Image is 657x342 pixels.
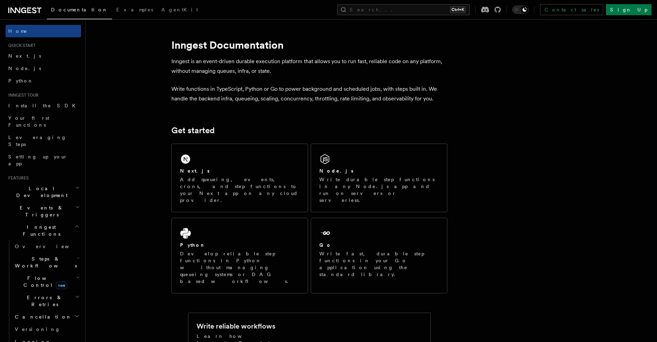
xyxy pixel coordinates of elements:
a: Leveraging Steps [6,131,81,150]
a: Sign Up [606,4,651,15]
p: Add queueing, events, crons, and step functions to your Next app on any cloud provider. [180,176,299,204]
p: Write functions in TypeScript, Python or Go to power background and scheduled jobs, with steps bu... [171,84,447,104]
span: Errors & Retries [12,294,75,308]
span: new [56,282,67,289]
span: Features [6,175,29,181]
span: Events & Triggers [6,204,75,218]
a: Versioning [12,323,81,335]
h2: Node.js [319,167,354,174]
a: Setting up your app [6,150,81,170]
a: AgentKit [157,2,202,19]
a: Next.jsAdd queueing, events, crons, and step functions to your Next app on any cloud provider. [171,144,308,212]
span: Inngest tour [6,92,39,98]
h1: Inngest Documentation [171,39,447,51]
span: Flow Control [12,275,76,289]
span: Setting up your app [8,154,68,166]
a: Home [6,25,81,37]
span: Cancellation [12,313,72,320]
a: Node.jsWrite durable step functions in any Node.js app and run on servers or serverless. [311,144,447,212]
a: Get started [171,126,215,135]
span: Versioning [15,326,60,332]
button: Local Development [6,182,81,202]
span: Next.js [8,53,41,59]
a: PythonDevelop reliable step functions in Python without managing queueing systems or DAG based wo... [171,218,308,293]
button: Flow Controlnew [12,272,81,291]
a: Node.js [6,62,81,75]
a: Install the SDK [6,99,81,112]
span: Leveraging Steps [8,135,67,147]
span: Overview [15,244,86,249]
a: GoWrite fast, durable step functions in your Go application using the standard library. [311,218,447,293]
span: Your first Functions [8,115,49,128]
h2: Next.js [180,167,210,174]
p: Write durable step functions in any Node.js app and run on servers or serverless. [319,176,439,204]
span: Install the SDK [8,103,80,108]
span: Inngest Functions [6,224,74,237]
a: Python [6,75,81,87]
button: Events & Triggers [6,202,81,221]
button: Steps & Workflows [12,253,81,272]
kbd: Ctrl+K [450,6,466,13]
span: Examples [116,7,153,12]
span: Node.js [8,66,41,71]
span: Steps & Workflows [12,255,77,269]
h2: Write reliable workflows [197,321,275,331]
span: Local Development [6,185,75,199]
p: Develop reliable step functions in Python without managing queueing systems or DAG based workflows. [180,250,299,285]
a: Contact sales [540,4,603,15]
p: Write fast, durable step functions in your Go application using the standard library. [319,250,439,278]
h2: Python [180,242,206,248]
a: Overview [12,240,81,253]
p: Inngest is an event-driven durable execution platform that allows you to run fast, reliable code ... [171,57,447,76]
span: AgentKit [161,7,198,12]
a: Documentation [47,2,112,19]
button: Errors & Retries [12,291,81,311]
button: Toggle dark mode [512,6,529,14]
a: Examples [112,2,157,19]
a: Your first Functions [6,112,81,131]
span: Documentation [51,7,108,12]
a: Next.js [6,50,81,62]
span: Python [8,78,33,84]
span: Quick start [6,43,36,48]
span: Home [8,28,28,35]
button: Inngest Functions [6,221,81,240]
button: Cancellation [12,311,81,323]
h2: Go [319,242,332,248]
button: Search...Ctrl+K [337,4,470,15]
